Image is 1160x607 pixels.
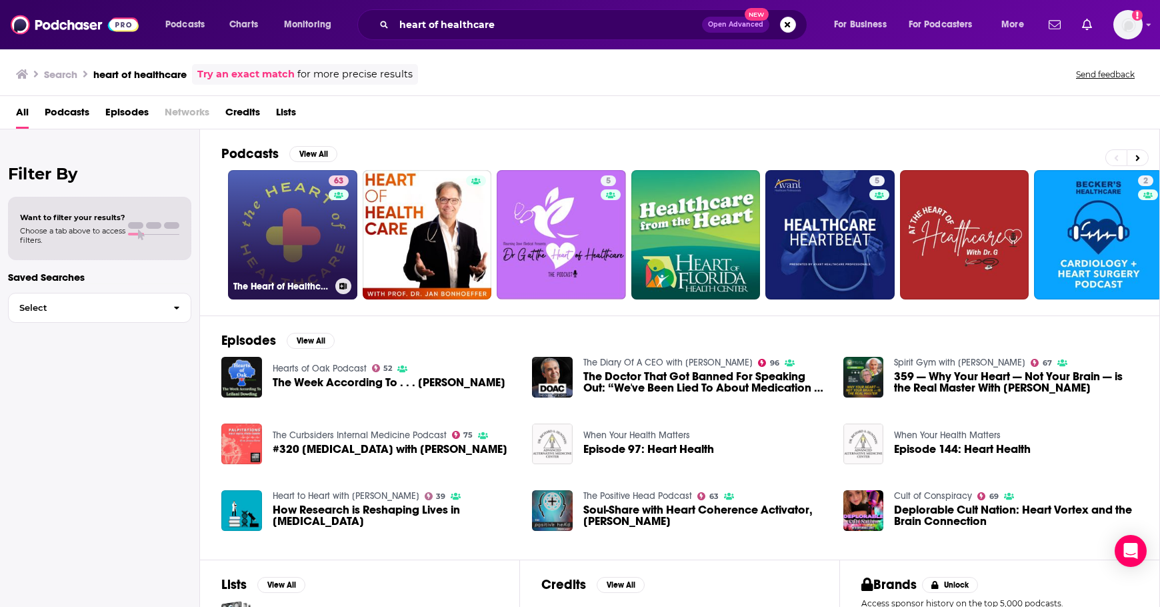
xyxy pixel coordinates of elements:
button: Unlock [922,577,979,593]
a: The Curbsiders Internal Medicine Podcast [273,430,447,441]
a: 5 [869,175,885,186]
a: 52 [372,364,393,372]
a: EpisodesView All [221,332,335,349]
span: Networks [165,101,209,129]
a: Deplorable Cult Nation: Heart Vortex and the Brain Connection [843,490,884,531]
a: When Your Health Matters [894,430,1001,441]
div: Open Intercom Messenger [1115,535,1147,567]
span: The Week According To . . . [PERSON_NAME] [273,377,505,388]
a: 359 — Why Your Heart — Not Your Brain — is the Real Master With Rollin McCraty [894,371,1138,394]
a: PodcastsView All [221,145,337,162]
h2: Brands [861,576,917,593]
a: 39 [425,492,446,500]
a: Soul-Share with Heart Coherence Activator, Deborah Rozman [583,504,827,527]
button: Open AdvancedNew [702,17,769,33]
h3: Search [44,68,77,81]
a: The Doctor That Got Banned For Speaking Out: “We've Been Lied To About Medication & COVID!”, “Aft... [583,371,827,394]
span: Monitoring [284,15,331,34]
button: open menu [156,14,222,35]
span: Want to filter your results? [20,213,125,222]
button: View All [257,577,305,593]
a: 96 [758,359,779,367]
h2: Podcasts [221,145,279,162]
img: #320 Palpitations with Dr. Joshua Cooper [221,424,262,464]
a: Show notifications dropdown [1077,13,1097,36]
span: Open Advanced [708,21,763,28]
a: The Week According To . . . Leilani Dowding [273,377,505,388]
button: View All [287,333,335,349]
a: 5 [601,175,616,186]
a: 2 [1138,175,1153,186]
img: Podchaser - Follow, Share and Rate Podcasts [11,12,139,37]
a: 75 [452,431,473,439]
span: for more precise results [297,67,413,82]
span: Select [9,303,163,312]
a: Episodes [105,101,149,129]
span: 5 [606,175,611,188]
a: Lists [276,101,296,129]
a: All [16,101,29,129]
a: Cult of Conspiracy [894,490,972,502]
span: Choose a tab above to access filters. [20,226,125,245]
span: 52 [383,366,392,372]
a: Episode 144: Heart Health [894,444,1031,455]
span: Soul-Share with Heart Coherence Activator, [PERSON_NAME] [583,504,827,527]
a: 69 [977,492,999,500]
span: #320 [MEDICAL_DATA] with [PERSON_NAME] [273,444,507,455]
a: The Positive Head Podcast [583,490,692,502]
button: Send feedback [1072,69,1139,80]
h2: Credits [541,576,586,593]
a: Episode 97: Heart Health [583,444,714,455]
button: open menu [900,14,992,35]
span: For Business [834,15,887,34]
button: open menu [275,14,349,35]
a: Hearts of Oak Podcast [273,363,367,374]
span: Logged in as Ashley_Beenen [1113,10,1143,39]
h3: The Heart of Healthcare | A Digital Health Podcast [233,281,330,292]
img: User Profile [1113,10,1143,39]
span: 67 [1043,360,1052,366]
span: For Podcasters [909,15,973,34]
a: Spirit Gym with Paul Chek [894,357,1025,368]
img: 359 — Why Your Heart — Not Your Brain — is the Real Master With Rollin McCraty [843,357,884,398]
button: Select [8,293,191,323]
button: Show profile menu [1113,10,1143,39]
svg: Add a profile image [1132,10,1143,21]
a: #320 Palpitations with Dr. Joshua Cooper [273,444,507,455]
img: Episode 97: Heart Health [532,424,573,464]
a: The Diary Of A CEO with Steven Bartlett [583,357,753,368]
a: 67 [1031,359,1052,367]
p: Saved Searches [8,271,191,283]
img: Episode 144: Heart Health [843,424,884,464]
a: When Your Health Matters [583,430,690,441]
a: Deplorable Cult Nation: Heart Vortex and the Brain Connection [894,504,1138,527]
span: Podcasts [165,15,205,34]
a: Podcasts [45,101,89,129]
a: Try an exact match [197,67,295,82]
span: Charts [229,15,258,34]
a: 63 [697,492,719,500]
h2: Filter By [8,164,191,183]
span: The Doctor That Got Banned For Speaking Out: “We've Been Lied To About Medication & [MEDICAL_DATA... [583,371,827,394]
span: 359 — Why Your Heart — Not Your Brain — is the Real Master With [PERSON_NAME] [894,371,1138,394]
span: How Research is Reshaping Lives in [MEDICAL_DATA] [273,504,517,527]
a: Credits [225,101,260,129]
div: Search podcasts, credits, & more... [370,9,820,40]
a: CreditsView All [541,576,645,593]
a: 63 [329,175,349,186]
button: open menu [825,14,903,35]
h2: Lists [221,576,247,593]
a: How Research is Reshaping Lives in Congenital Heart Disease [273,504,517,527]
h3: heart of healthcare [93,68,187,81]
a: Heart to Heart with Anna [273,490,419,502]
a: 5 [497,170,626,299]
